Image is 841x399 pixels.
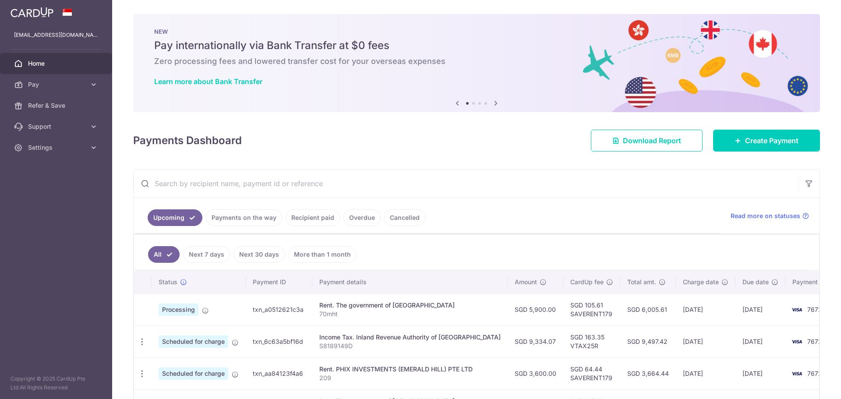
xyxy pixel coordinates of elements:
td: SGD 9,334.07 [508,325,563,357]
h5: Pay internationally via Bank Transfer at $0 fees [154,39,799,53]
h6: Zero processing fees and lowered transfer cost for your overseas expenses [154,56,799,67]
th: Payment ID [246,271,312,293]
span: 7672 [807,306,822,313]
span: 7672 [807,370,822,377]
a: Read more on statuses [731,212,809,220]
span: Read more on statuses [731,212,800,220]
a: Upcoming [148,209,202,226]
p: S8189149D [319,342,501,350]
a: All [148,246,180,263]
td: txn_6c63a5bf16d [246,325,312,357]
a: Download Report [591,130,703,152]
td: txn_aa84123f4a6 [246,357,312,389]
img: CardUp [11,7,53,18]
p: 70mht [319,310,501,318]
a: Create Payment [713,130,820,152]
a: More than 1 month [288,246,357,263]
span: Pay [28,80,86,89]
img: Bank Card [788,336,806,347]
img: Bank Card [788,368,806,379]
span: Refer & Save [28,101,86,110]
span: Charge date [683,278,719,286]
td: [DATE] [676,357,735,389]
img: Bank Card [788,304,806,315]
div: Rent. The government of [GEOGRAPHIC_DATA] [319,301,501,310]
span: CardUp fee [570,278,604,286]
a: Learn more about Bank Transfer [154,77,262,86]
td: SGD 163.35 VTAX25R [563,325,620,357]
a: Overdue [343,209,381,226]
p: 209 [319,374,501,382]
th: Payment details [312,271,508,293]
td: SGD 3,664.44 [620,357,676,389]
span: Support [28,122,86,131]
td: SGD 9,497.42 [620,325,676,357]
span: Amount [515,278,537,286]
h4: Payments Dashboard [133,133,242,148]
span: Scheduled for charge [159,367,228,380]
p: NEW [154,28,799,35]
span: Download Report [623,135,681,146]
a: Recipient paid [286,209,340,226]
td: SGD 64.44 SAVERENT179 [563,357,620,389]
input: Search by recipient name, payment id or reference [134,169,799,198]
a: Payments on the way [206,209,282,226]
span: Home [28,59,86,68]
td: SGD 105.61 SAVERENT179 [563,293,620,325]
td: SGD 3,600.00 [508,357,563,389]
span: Create Payment [745,135,799,146]
div: Rent. PHIX INVESTMENTS (EMERALD HILL) PTE LTD [319,365,501,374]
span: Due date [742,278,769,286]
span: Scheduled for charge [159,335,228,348]
td: SGD 6,005.61 [620,293,676,325]
iframe: Opens a widget where you can find more information [785,373,832,395]
a: Cancelled [384,209,425,226]
span: Total amt. [627,278,656,286]
span: Status [159,278,177,286]
a: Next 7 days [183,246,230,263]
td: SGD 5,900.00 [508,293,563,325]
span: 7672 [807,338,822,345]
td: [DATE] [735,325,785,357]
td: [DATE] [735,357,785,389]
img: Bank transfer banner [133,14,820,112]
td: [DATE] [735,293,785,325]
span: Processing [159,304,198,316]
td: [DATE] [676,325,735,357]
span: Settings [28,143,86,152]
a: Next 30 days [233,246,285,263]
p: [EMAIL_ADDRESS][DOMAIN_NAME] [14,31,98,39]
td: [DATE] [676,293,735,325]
div: Income Tax. Inland Revenue Authority of [GEOGRAPHIC_DATA] [319,333,501,342]
td: txn_a0512621c3a [246,293,312,325]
